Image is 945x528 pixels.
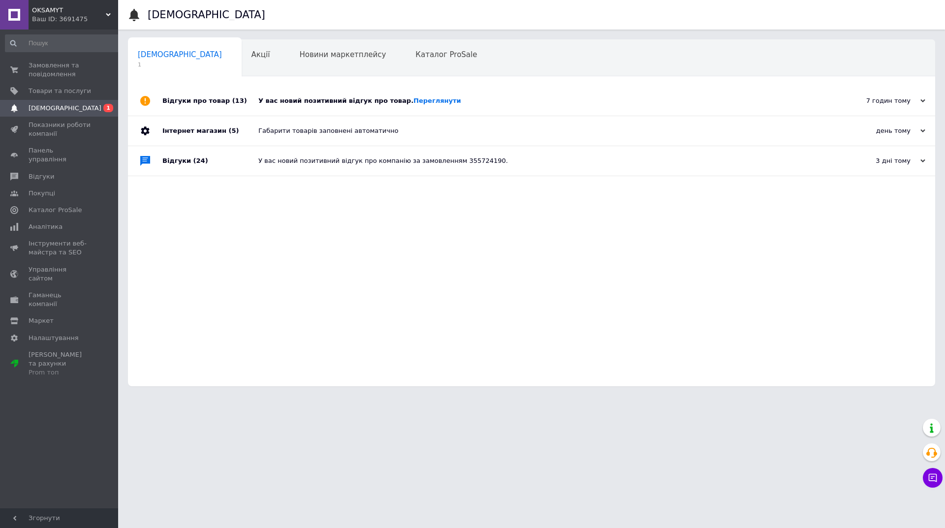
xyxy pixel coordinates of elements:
[923,468,943,488] button: Чат з покупцем
[258,156,827,165] div: У вас новий позитивний відгук про компанію за замовленням 355724190.
[232,97,247,104] span: (13)
[827,156,925,165] div: 3 дні тому
[29,104,101,113] span: [DEMOGRAPHIC_DATA]
[193,157,208,164] span: (24)
[258,126,827,135] div: Габарити товарів заповнені автоматично
[29,222,63,231] span: Аналітика
[162,146,258,176] div: Відгуки
[252,50,270,59] span: Акції
[29,172,54,181] span: Відгуки
[29,265,91,283] span: Управління сайтом
[138,61,222,68] span: 1
[162,86,258,116] div: Відгуки про товар
[29,189,55,198] span: Покупці
[29,316,54,325] span: Маркет
[138,50,222,59] span: [DEMOGRAPHIC_DATA]
[29,206,82,215] span: Каталог ProSale
[29,368,91,377] div: Prom топ
[827,126,925,135] div: день тому
[29,334,79,342] span: Налаштування
[415,50,477,59] span: Каталог ProSale
[5,34,124,52] input: Пошук
[103,104,113,112] span: 1
[228,127,239,134] span: (5)
[29,121,91,138] span: Показники роботи компанії
[148,9,265,21] h1: [DEMOGRAPHIC_DATA]
[258,96,827,105] div: У вас новий позитивний відгук про товар.
[29,87,91,95] span: Товари та послуги
[29,146,91,164] span: Панель управління
[29,239,91,257] span: Інструменти веб-майстра та SEO
[162,116,258,146] div: Інтернет магазин
[29,291,91,309] span: Гаманець компанії
[32,6,106,15] span: OKSAMYT
[413,97,461,104] a: Переглянути
[29,61,91,79] span: Замовлення та повідомлення
[827,96,925,105] div: 7 годин тому
[32,15,118,24] div: Ваш ID: 3691475
[299,50,386,59] span: Новини маркетплейсу
[29,350,91,377] span: [PERSON_NAME] та рахунки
